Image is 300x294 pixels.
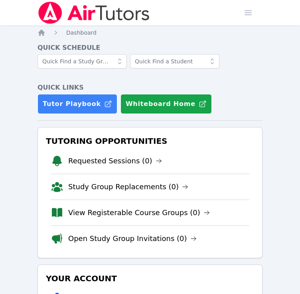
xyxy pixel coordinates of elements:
[66,29,97,37] a: Dashboard
[37,43,262,53] h4: Quick Schedule
[37,83,262,92] h4: Quick Links
[68,207,210,218] a: View Registerable Course Groups (0)
[68,181,188,192] a: Study Group Replacements (0)
[37,94,117,114] a: Tutor Playbook
[120,94,212,114] button: Whiteboard Home
[68,233,197,244] a: Open Study Group Invitations (0)
[37,54,127,69] input: Quick Find a Study Group
[37,29,262,37] nav: Breadcrumb
[44,134,256,148] h3: Tutoring Opportunities
[44,271,256,286] h3: Your Account
[66,29,97,36] span: Dashboard
[130,54,219,69] input: Quick Find a Student
[68,155,162,167] a: Requested Sessions (0)
[37,2,150,24] img: Air Tutors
